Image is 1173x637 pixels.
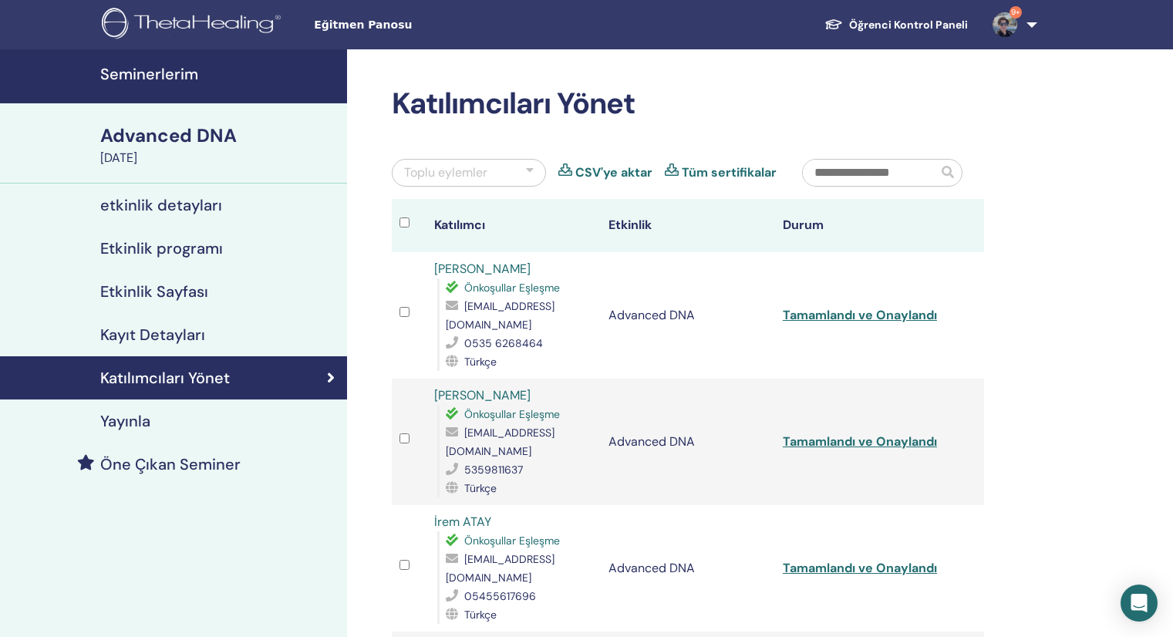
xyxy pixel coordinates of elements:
[100,239,223,258] h4: Etkinlik programı
[314,17,545,33] span: Eğitmen Panosu
[464,481,497,495] span: Türkçe
[464,281,560,295] span: Önkoşullar Eşleşme
[392,86,984,122] h2: Katılımcıları Yönet
[91,123,347,167] a: Advanced DNA[DATE]
[434,514,491,530] a: İrem ATAY
[100,369,230,387] h4: Katılımcıları Yönet
[404,163,487,182] div: Toplu eylemler
[775,199,949,252] th: Durum
[434,261,531,277] a: [PERSON_NAME]
[434,387,531,403] a: [PERSON_NAME]
[100,455,241,474] h4: Öne Çıkan Seminer
[100,123,338,149] div: Advanced DNA
[100,65,338,83] h4: Seminerlerim
[601,505,775,632] td: Advanced DNA
[446,552,554,585] span: [EMAIL_ADDRESS][DOMAIN_NAME]
[601,199,775,252] th: Etkinlik
[682,163,777,182] a: Tüm sertifikalar
[601,252,775,379] td: Advanced DNA
[100,149,338,167] div: [DATE]
[783,433,937,450] a: Tamamlandı ve Onaylandı
[102,8,286,42] img: logo.png
[426,199,601,252] th: Katılımcı
[464,534,560,548] span: Önkoşullar Eşleşme
[575,163,652,182] a: CSV'ye aktar
[812,11,980,39] a: Öğrenci Kontrol Paneli
[464,355,497,369] span: Türkçe
[783,560,937,576] a: Tamamlandı ve Onaylandı
[824,18,843,31] img: graduation-cap-white.svg
[100,412,150,430] h4: Yayınla
[601,379,775,505] td: Advanced DNA
[446,426,554,458] span: [EMAIL_ADDRESS][DOMAIN_NAME]
[464,463,523,477] span: 5359811637
[100,196,222,214] h4: etkinlik detayları
[446,299,554,332] span: [EMAIL_ADDRESS][DOMAIN_NAME]
[993,12,1017,37] img: default.jpg
[464,407,560,421] span: Önkoşullar Eşleşme
[464,589,536,603] span: 05455617696
[464,336,543,350] span: 0535 6268464
[464,608,497,622] span: Türkçe
[783,307,937,323] a: Tamamlandı ve Onaylandı
[100,282,208,301] h4: Etkinlik Sayfası
[1010,6,1022,19] span: 9+
[1121,585,1158,622] div: Open Intercom Messenger
[100,325,205,344] h4: Kayıt Detayları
